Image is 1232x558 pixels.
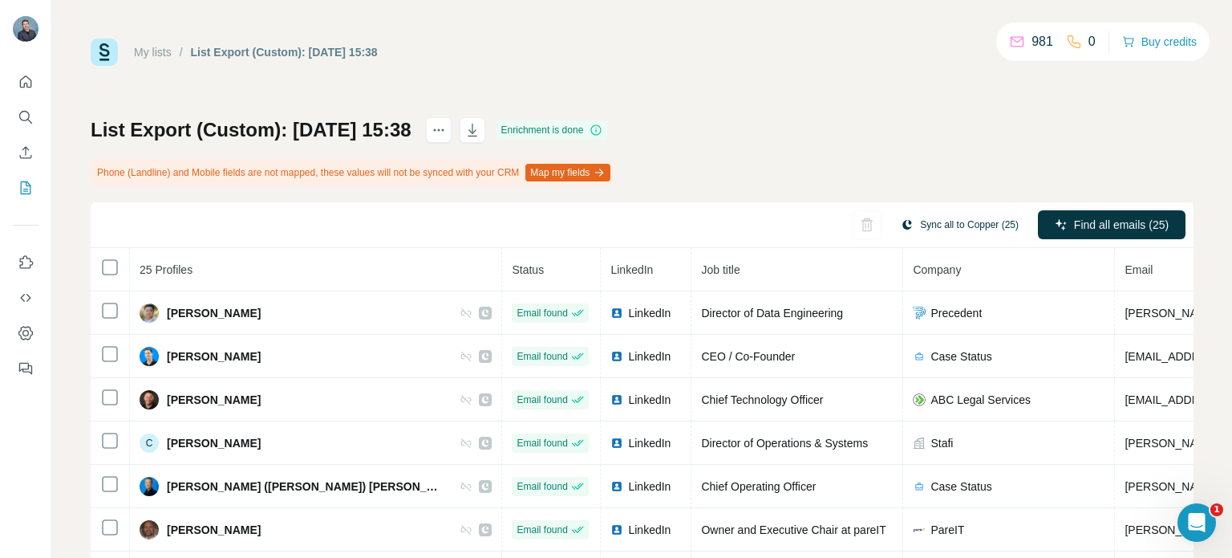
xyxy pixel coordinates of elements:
span: 25 Profiles [140,263,192,276]
span: Email [1125,263,1153,276]
button: Use Surfe on LinkedIn [13,248,38,277]
img: LinkedIn logo [610,307,623,320]
span: Email found [517,393,567,407]
button: actions [426,117,452,143]
span: ABC Legal Services [930,392,1031,408]
a: My lists [134,46,172,59]
span: Case Status [930,479,991,495]
span: Email found [517,479,567,494]
span: [PERSON_NAME] [167,392,261,408]
button: Map my fields [525,164,610,181]
img: company-logo [913,393,926,406]
iframe: Intercom live chat [1177,503,1216,542]
span: [PERSON_NAME] ([PERSON_NAME]) [PERSON_NAME] [167,479,444,495]
img: company-logo [913,307,926,320]
span: Director of Data Engineering [701,307,843,320]
span: Email found [517,436,567,450]
span: Owner and Executive Chair at pareIT [701,523,885,536]
button: Quick start [13,67,38,96]
span: Email found [517,523,567,537]
img: Avatar [140,303,159,323]
span: Email found [517,349,567,364]
button: Sync all to Copper (25) [890,213,1030,237]
span: LinkedIn [628,479,671,495]
button: Use Surfe API [13,283,38,312]
span: [PERSON_NAME] [167,305,261,321]
img: LinkedIn logo [610,437,623,450]
img: Surfe Logo [91,39,118,66]
span: LinkedIn [628,305,671,321]
span: Status [512,263,544,276]
span: LinkedIn [628,435,671,451]
span: Email found [517,306,567,320]
span: [PERSON_NAME] [167,522,261,538]
img: company-logo [913,480,926,493]
span: Find all emails (25) [1074,217,1169,233]
li: / [180,44,183,60]
div: Phone (Landline) and Mobile fields are not mapped, these values will not be synced with your CRM [91,159,614,186]
img: company-logo [913,523,926,536]
button: Dashboard [13,319,38,348]
span: Precedent [930,305,982,321]
button: Find all emails (25) [1038,210,1185,239]
p: 0 [1088,32,1096,51]
img: Avatar [140,347,159,366]
span: 1 [1210,503,1223,516]
h1: List Export (Custom): [DATE] 15:38 [91,117,411,143]
span: Company [913,263,961,276]
button: Feedback [13,354,38,383]
div: C [140,434,159,453]
button: Enrich CSV [13,138,38,167]
span: Stafi [930,435,953,451]
img: Avatar [140,520,159,540]
button: My lists [13,173,38,202]
span: [PERSON_NAME] [167,348,261,365]
img: Avatar [140,390,159,409]
img: LinkedIn logo [610,480,623,493]
button: Search [13,103,38,132]
span: LinkedIn [628,392,671,408]
span: LinkedIn [628,348,671,365]
div: List Export (Custom): [DATE] 15:38 [191,44,378,60]
img: company-logo [913,350,926,363]
span: Chief Technology Officer [701,393,823,406]
span: LinkedIn [628,522,671,538]
p: 981 [1031,32,1053,51]
img: LinkedIn logo [610,350,623,363]
span: Job title [701,263,740,276]
img: Avatar [140,477,159,496]
div: Enrichment is done [496,120,608,140]
img: LinkedIn logo [610,393,623,406]
span: [PERSON_NAME] [167,435,261,451]
img: Avatar [13,16,38,42]
span: LinkedIn [610,263,653,276]
span: Case Status [930,348,991,365]
button: Buy credits [1122,31,1197,53]
span: CEO / Co-Founder [701,350,795,363]
span: Chief Operating Officer [701,480,816,493]
span: Director of Operations & Systems [701,437,868,450]
span: PareIT [930,522,964,538]
img: LinkedIn logo [610,523,623,536]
